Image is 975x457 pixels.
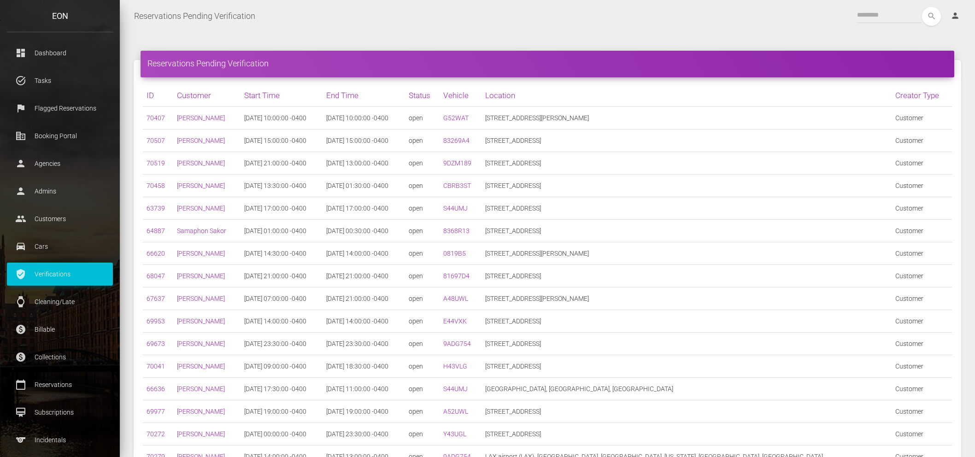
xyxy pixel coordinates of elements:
[147,159,165,167] a: 70519
[241,197,323,220] td: [DATE] 17:00:00 -0400
[147,114,165,122] a: 70407
[482,84,892,107] th: Location
[443,227,470,234] a: 8368R13
[177,182,225,189] a: [PERSON_NAME]
[443,363,467,370] a: H43VLG
[405,84,440,107] th: Status
[951,11,960,20] i: person
[892,333,952,355] td: Customer
[323,355,405,378] td: [DATE] 18:30:00 -0400
[241,107,323,129] td: [DATE] 10:00:00 -0400
[443,408,468,415] a: A52UWL
[143,84,173,107] th: ID
[7,428,113,451] a: sports Incidentals
[323,220,405,242] td: [DATE] 00:30:00 -0400
[147,317,165,325] a: 69953
[177,159,225,167] a: [PERSON_NAME]
[7,180,113,203] a: person Admins
[323,265,405,287] td: [DATE] 21:00:00 -0400
[405,310,440,333] td: open
[147,137,165,144] a: 70507
[323,242,405,265] td: [DATE] 14:00:00 -0400
[405,152,440,175] td: open
[241,84,323,107] th: Start Time
[14,46,106,60] p: Dashboard
[443,385,468,393] a: S44UMJ
[443,182,471,189] a: CBRB3ST
[405,378,440,400] td: open
[147,408,165,415] a: 69977
[7,318,113,341] a: paid Billable
[482,129,892,152] td: [STREET_ADDRESS]
[177,430,225,438] a: [PERSON_NAME]
[892,242,952,265] td: Customer
[177,137,225,144] a: [PERSON_NAME]
[405,197,440,220] td: open
[323,287,405,310] td: [DATE] 21:00:00 -0400
[7,152,113,175] a: person Agencies
[892,310,952,333] td: Customer
[482,400,892,423] td: [STREET_ADDRESS]
[892,378,952,400] td: Customer
[241,423,323,445] td: [DATE] 00:00:00 -0400
[147,272,165,280] a: 68047
[14,378,106,392] p: Reservations
[14,184,106,198] p: Admins
[147,363,165,370] a: 70041
[7,373,113,396] a: calendar_today Reservations
[482,423,892,445] td: [STREET_ADDRESS]
[147,430,165,438] a: 70272
[323,152,405,175] td: [DATE] 13:00:00 -0400
[482,355,892,378] td: [STREET_ADDRESS]
[177,317,225,325] a: [PERSON_NAME]
[241,355,323,378] td: [DATE] 09:00:00 -0400
[443,340,471,347] a: 9ADG754
[443,137,470,144] a: 83269A4
[147,182,165,189] a: 70458
[177,272,225,280] a: [PERSON_NAME]
[892,175,952,197] td: Customer
[892,84,952,107] th: Creator Type
[177,408,225,415] a: [PERSON_NAME]
[147,227,165,234] a: 64887
[7,235,113,258] a: drive_eta Cars
[405,220,440,242] td: open
[14,350,106,364] p: Collections
[14,212,106,226] p: Customers
[7,124,113,147] a: corporate_fare Booking Portal
[177,385,225,393] a: [PERSON_NAME]
[177,295,225,302] a: [PERSON_NAME]
[14,129,106,143] p: Booking Portal
[892,220,952,242] td: Customer
[482,333,892,355] td: [STREET_ADDRESS]
[7,207,113,230] a: people Customers
[482,265,892,287] td: [STREET_ADDRESS]
[922,7,941,26] i: search
[405,287,440,310] td: open
[443,114,469,122] a: G52WAT
[241,220,323,242] td: [DATE] 01:00:00 -0400
[241,129,323,152] td: [DATE] 15:00:00 -0400
[482,310,892,333] td: [STREET_ADDRESS]
[173,84,241,107] th: Customer
[147,340,165,347] a: 69673
[241,265,323,287] td: [DATE] 21:00:00 -0400
[323,84,405,107] th: End Time
[14,405,106,419] p: Subscriptions
[405,423,440,445] td: open
[482,242,892,265] td: [STREET_ADDRESS][PERSON_NAME]
[134,5,255,28] a: Reservations Pending Verification
[241,400,323,423] td: [DATE] 19:00:00 -0400
[14,240,106,253] p: Cars
[14,322,106,336] p: Billable
[241,310,323,333] td: [DATE] 14:00:00 -0400
[323,310,405,333] td: [DATE] 14:00:00 -0400
[323,400,405,423] td: [DATE] 19:00:00 -0400
[405,175,440,197] td: open
[405,400,440,423] td: open
[323,333,405,355] td: [DATE] 23:30:00 -0400
[177,227,226,234] a: Samaphon Sakor
[443,205,468,212] a: S44UMJ
[405,355,440,378] td: open
[443,159,471,167] a: 9DZM189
